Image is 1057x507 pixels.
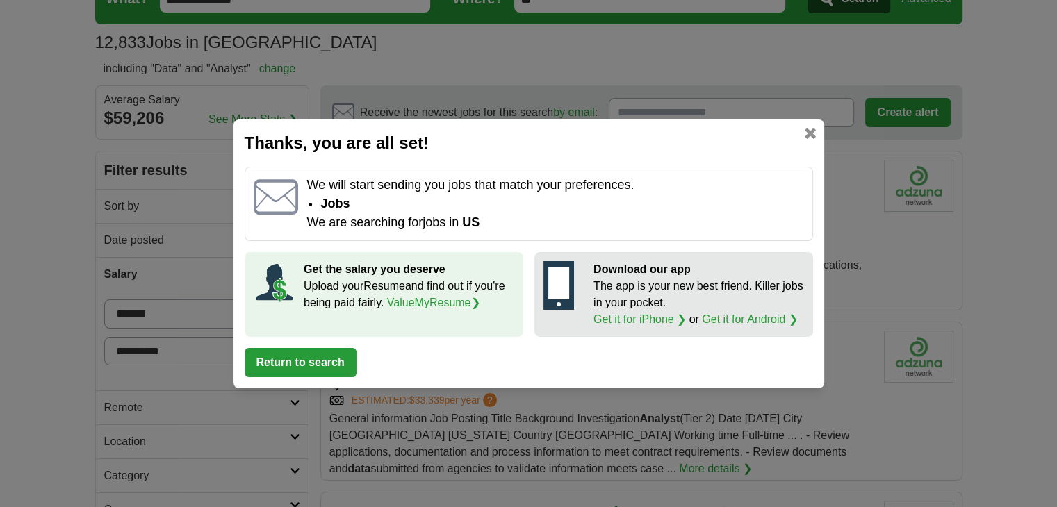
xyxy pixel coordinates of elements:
p: Get the salary you deserve [304,261,514,278]
p: Upload your Resume and find out if you're being paid fairly. [304,278,514,311]
h2: Thanks, you are all set! [245,131,813,156]
a: Get it for Android ❯ [702,313,798,325]
a: ValueMyResume❯ [387,297,480,308]
li: jobs [320,194,803,213]
button: Return to search [245,348,357,377]
p: We will start sending you jobs that match your preferences. [306,176,803,194]
p: The app is your new best friend. Killer jobs in your pocket. or [593,278,804,328]
a: Get it for iPhone ❯ [593,313,686,325]
p: We are searching for jobs in [306,213,803,232]
p: Download our app [593,261,804,278]
span: US [462,215,480,229]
